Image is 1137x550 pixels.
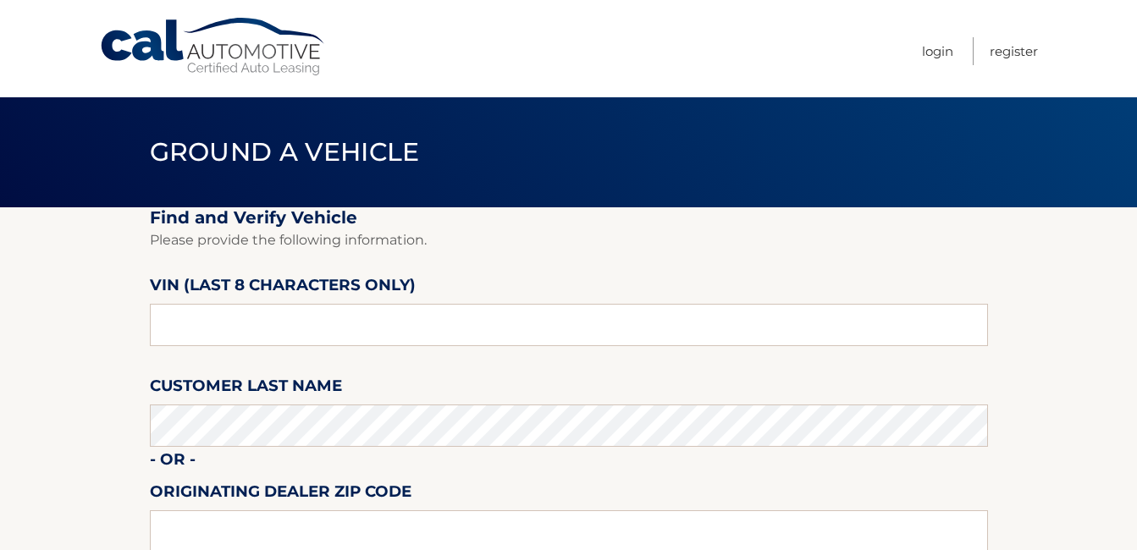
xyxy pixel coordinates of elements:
label: - or - [150,447,196,478]
label: VIN (last 8 characters only) [150,272,416,304]
span: Ground a Vehicle [150,136,420,168]
label: Customer Last Name [150,373,342,404]
a: Register [990,37,1038,65]
h2: Find and Verify Vehicle [150,207,988,228]
a: Login [922,37,953,65]
p: Please provide the following information. [150,228,988,252]
label: Originating Dealer Zip Code [150,479,411,510]
a: Cal Automotive [99,17,328,77]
